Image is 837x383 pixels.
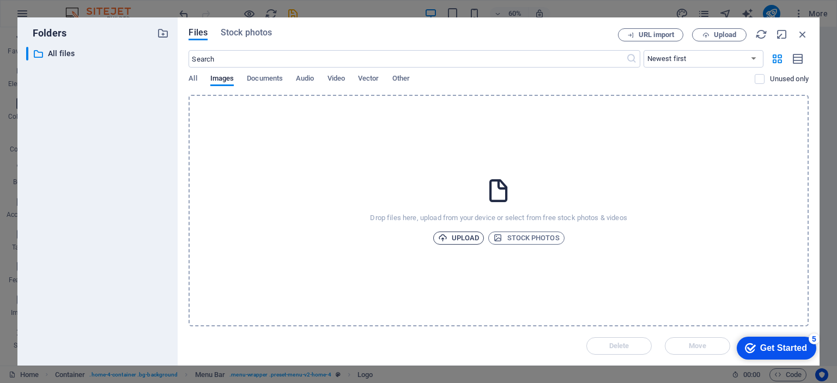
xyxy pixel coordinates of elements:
div: 5 [81,2,92,13]
i: Reload [755,28,767,40]
button: Upload [692,28,747,41]
span: Video [327,72,345,87]
span: Images [210,72,234,87]
i: Create new folder [157,27,169,39]
span: Files [189,26,208,39]
button: Upload [433,232,484,245]
span: Other [392,72,410,87]
button: Stock photos [488,232,564,245]
p: Folders [26,26,66,40]
span: Stock photos [493,232,559,245]
span: Audio [296,72,314,87]
span: Upload [714,32,736,38]
p: All files [48,47,149,60]
div: ​ [26,47,28,60]
span: All [189,72,197,87]
span: Vector [358,72,379,87]
i: Minimize [776,28,788,40]
span: URL import [639,32,674,38]
span: Stock photos [221,26,272,39]
p: Displays only files that are not in use on the website. Files added during this session can still... [770,74,809,84]
span: Documents [247,72,283,87]
span: Upload [438,232,480,245]
input: Search [189,50,626,68]
div: Get Started 5 items remaining, 0% complete [9,5,88,28]
button: URL import [618,28,683,41]
i: Close [797,28,809,40]
div: Get Started [32,12,79,22]
p: Drop files here, upload from your device or select from free stock photos & videos [370,213,627,223]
